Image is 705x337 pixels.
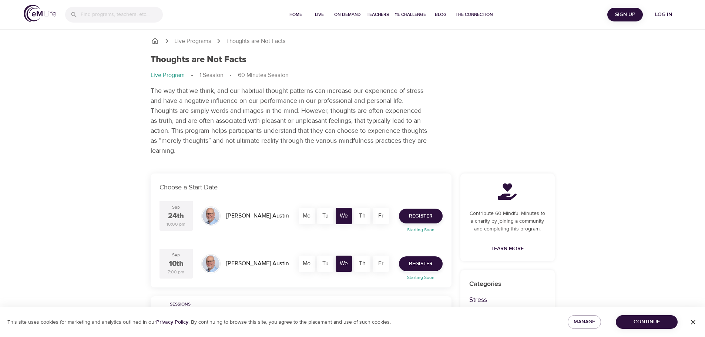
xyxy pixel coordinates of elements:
[373,208,389,224] div: Fr
[336,256,352,272] div: We
[469,295,546,305] p: Stress
[568,315,601,329] button: Manage
[317,256,333,272] div: Tu
[155,301,205,309] span: Sessions
[174,37,211,46] a: Live Programs
[469,279,546,289] p: Categories
[151,71,555,80] nav: breadcrumb
[336,208,352,224] div: We
[226,37,286,46] p: Thoughts are Not Facts
[399,256,443,271] button: Register
[299,208,315,224] div: Mo
[310,11,328,18] span: Live
[317,208,333,224] div: Tu
[610,10,640,19] span: Sign Up
[489,242,527,256] a: Learn More
[287,11,305,18] span: Home
[238,71,288,80] p: 60 Minutes Session
[172,204,180,210] div: Sep
[160,182,443,192] p: Choose a Start Date
[409,259,433,269] span: Register
[409,212,433,221] span: Register
[156,319,188,326] a: Privacy Policy
[367,11,389,18] span: Teachers
[81,7,163,23] input: Find programs, teachers, etc...
[607,8,643,21] button: Sign Up
[223,209,292,223] div: [PERSON_NAME] Austin
[395,11,426,18] span: 1% Challenge
[649,10,678,19] span: Log in
[399,209,443,223] button: Register
[151,54,246,65] h1: Thoughts are Not Facts
[151,71,185,80] p: Live Program
[491,244,524,253] span: Learn More
[432,11,450,18] span: Blog
[24,5,56,22] img: logo
[456,11,493,18] span: The Connection
[373,256,389,272] div: Fr
[395,226,447,233] p: Starting Soon
[354,256,370,272] div: Th
[223,256,292,271] div: [PERSON_NAME] Austin
[616,315,678,329] button: Continue
[167,221,185,228] div: 10:00 pm
[574,317,595,327] span: Manage
[199,71,223,80] p: 1 Session
[395,274,447,281] p: Starting Soon
[469,305,546,315] p: Focus
[622,317,672,327] span: Continue
[172,252,180,258] div: Sep
[168,211,184,222] div: 24th
[151,37,555,46] nav: breadcrumb
[334,11,361,18] span: On-Demand
[646,8,681,21] button: Log in
[469,210,546,233] p: Contribute 60 Mindful Minutes to a charity by joining a community and completing this program.
[151,86,428,156] p: The way that we think, and our habitual thought patterns can increase our experience of stress an...
[299,256,315,272] div: Mo
[168,269,184,275] div: 7:00 pm
[354,208,370,224] div: Th
[169,259,184,269] div: 10th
